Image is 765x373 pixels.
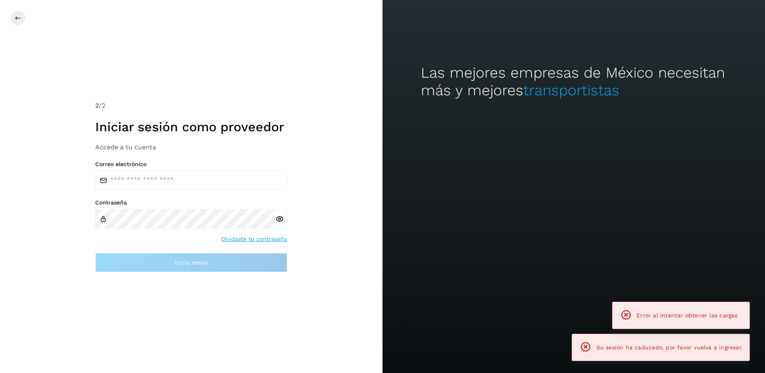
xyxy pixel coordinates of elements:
h1: Iniciar sesión como proveedor [95,119,287,134]
span: Su sesión ha caducado, por favor vuelva a ingresar. [597,344,743,351]
button: Inicia sesión [95,253,287,272]
label: Correo electrónico [95,161,287,168]
div: /2 [95,101,287,110]
span: Error al intentar obtener las cargas [637,312,737,319]
span: 2 [95,102,99,109]
span: transportistas [523,82,619,99]
h2: Las mejores empresas de México necesitan más y mejores [421,64,727,100]
a: Olvidaste tu contraseña [221,235,287,243]
h3: Accede a tu cuenta [95,143,287,151]
label: Contraseña [95,199,287,206]
span: Inicia sesión [174,260,208,265]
